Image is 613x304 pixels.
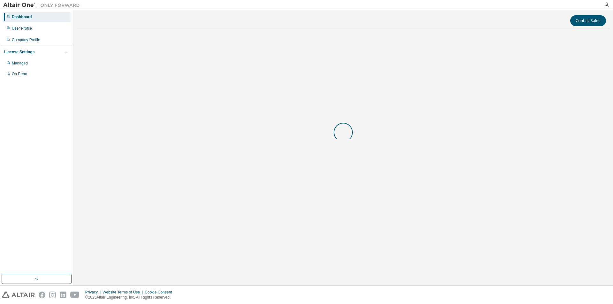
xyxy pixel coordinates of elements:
img: instagram.svg [49,292,56,298]
div: Managed [12,61,28,66]
div: User Profile [12,26,32,31]
img: youtube.svg [70,292,79,298]
div: Website Terms of Use [102,290,145,295]
img: linkedin.svg [60,292,66,298]
p: © 2025 Altair Engineering, Inc. All Rights Reserved. [85,295,176,300]
div: Dashboard [12,14,32,19]
img: Altair One [3,2,83,8]
img: facebook.svg [39,292,45,298]
div: Privacy [85,290,102,295]
img: altair_logo.svg [2,292,35,298]
div: On Prem [12,71,27,77]
div: Company Profile [12,37,40,42]
div: Cookie Consent [145,290,176,295]
button: Contact Sales [570,15,606,26]
div: License Settings [4,49,34,55]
